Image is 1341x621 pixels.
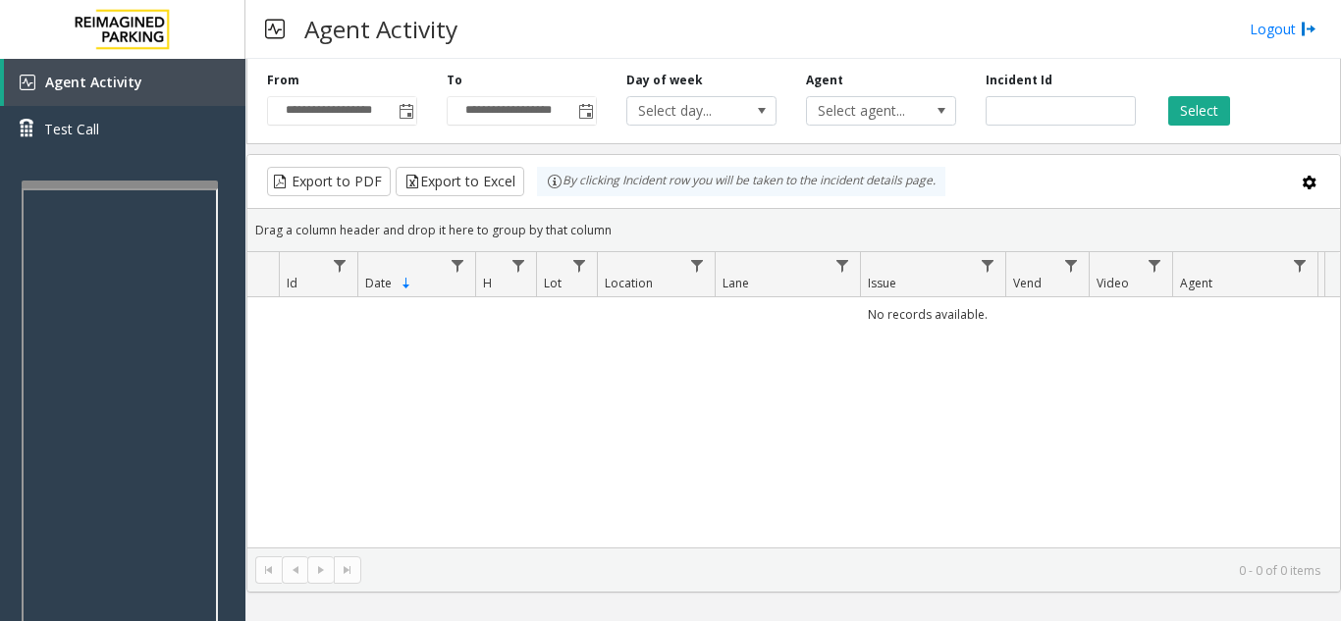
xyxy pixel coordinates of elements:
[247,252,1340,547] div: Data table
[807,97,926,125] span: Select agent...
[447,72,462,89] label: To
[537,167,945,196] div: By clicking Incident row you will be taken to the incident details page.
[287,275,297,291] span: Id
[1168,96,1230,126] button: Select
[830,252,856,279] a: Lane Filter Menu
[373,562,1320,579] kendo-pager-info: 0 - 0 of 0 items
[1058,252,1085,279] a: Vend Filter Menu
[483,275,492,291] span: H
[1301,19,1316,39] img: logout
[396,167,524,196] button: Export to Excel
[626,72,703,89] label: Day of week
[399,276,414,291] span: Sortable
[574,97,596,125] span: Toggle popup
[627,97,746,125] span: Select day...
[365,275,392,291] span: Date
[44,119,99,139] span: Test Call
[1097,275,1129,291] span: Video
[395,97,416,125] span: Toggle popup
[506,252,532,279] a: H Filter Menu
[20,75,35,90] img: 'icon'
[295,5,467,53] h3: Agent Activity
[1250,19,1316,39] a: Logout
[605,275,653,291] span: Location
[1013,275,1042,291] span: Vend
[566,252,593,279] a: Lot Filter Menu
[723,275,749,291] span: Lane
[445,252,471,279] a: Date Filter Menu
[806,72,843,89] label: Agent
[45,73,142,91] span: Agent Activity
[986,72,1052,89] label: Incident Id
[267,167,391,196] button: Export to PDF
[1180,275,1212,291] span: Agent
[544,275,562,291] span: Lot
[684,252,711,279] a: Location Filter Menu
[265,5,285,53] img: pageIcon
[267,72,299,89] label: From
[975,252,1001,279] a: Issue Filter Menu
[327,252,353,279] a: Id Filter Menu
[868,275,896,291] span: Issue
[4,59,245,106] a: Agent Activity
[247,213,1340,247] div: Drag a column header and drop it here to group by that column
[547,174,563,189] img: infoIcon.svg
[1287,252,1314,279] a: Agent Filter Menu
[1142,252,1168,279] a: Video Filter Menu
